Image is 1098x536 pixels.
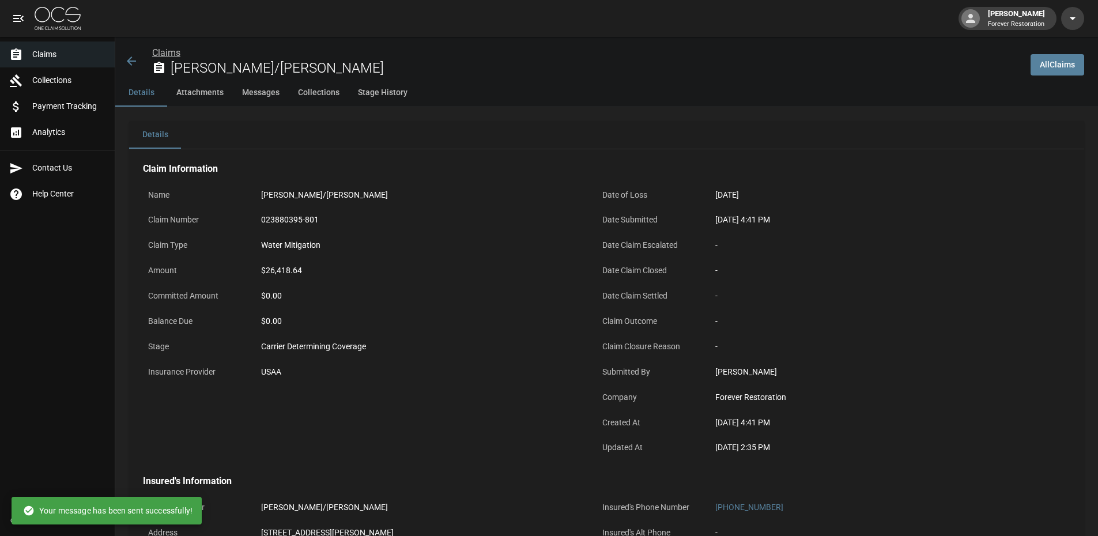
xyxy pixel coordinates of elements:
[233,79,289,107] button: Messages
[261,341,578,353] div: Carrier Determining Coverage
[143,310,247,333] p: Balance Due
[597,234,701,256] p: Date Claim Escalated
[597,436,701,459] p: Updated At
[143,475,1037,487] h4: Insured's Information
[597,310,701,333] p: Claim Outcome
[32,162,105,174] span: Contact Us
[597,184,701,206] p: Date of Loss
[261,265,578,277] div: $26,418.64
[988,20,1045,29] p: Forever Restoration
[715,391,1032,403] div: Forever Restoration
[143,335,247,358] p: Stage
[597,209,701,231] p: Date Submitted
[289,79,349,107] button: Collections
[35,7,81,30] img: ocs-logo-white-transparent.png
[143,163,1037,175] h4: Claim Information
[349,79,417,107] button: Stage History
[597,335,701,358] p: Claim Closure Reason
[715,341,1032,353] div: -
[715,214,1032,226] div: [DATE] 4:41 PM
[23,500,193,521] div: Your message has been sent successfully!
[261,290,578,302] div: $0.00
[715,366,1032,378] div: [PERSON_NAME]
[715,315,1032,327] div: -
[715,290,1032,302] div: -
[597,386,701,409] p: Company
[115,79,167,107] button: Details
[715,441,1032,454] div: [DATE] 2:35 PM
[32,126,105,138] span: Analytics
[597,412,701,434] p: Created At
[261,189,578,201] div: [PERSON_NAME]/[PERSON_NAME]
[261,214,578,226] div: 023880395-801
[261,315,578,327] div: $0.00
[143,209,247,231] p: Claim Number
[715,239,1032,251] div: -
[715,417,1032,429] div: [DATE] 4:41 PM
[597,285,701,307] p: Date Claim Settled
[32,74,105,86] span: Collections
[7,7,30,30] button: open drawer
[715,189,1032,201] div: [DATE]
[261,366,578,378] div: USAA
[32,188,105,200] span: Help Center
[143,285,247,307] p: Committed Amount
[143,361,247,383] p: Insurance Provider
[143,234,247,256] p: Claim Type
[261,501,578,514] div: [PERSON_NAME]/[PERSON_NAME]
[983,8,1050,29] div: [PERSON_NAME]
[129,121,1084,149] div: details tabs
[10,515,104,526] div: © 2025 One Claim Solution
[143,184,247,206] p: Name
[597,259,701,282] p: Date Claim Closed
[143,259,247,282] p: Amount
[1031,54,1084,76] a: AllClaims
[152,46,1021,60] nav: breadcrumb
[597,496,701,519] p: Insured's Phone Number
[715,503,783,512] a: [PHONE_NUMBER]
[115,79,1098,107] div: anchor tabs
[152,47,180,58] a: Claims
[32,48,105,61] span: Claims
[597,361,701,383] p: Submitted By
[261,239,578,251] div: Water Mitigation
[171,60,1021,77] h2: [PERSON_NAME]/[PERSON_NAME]
[715,265,1032,277] div: -
[32,100,105,112] span: Payment Tracking
[167,79,233,107] button: Attachments
[129,121,181,149] button: Details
